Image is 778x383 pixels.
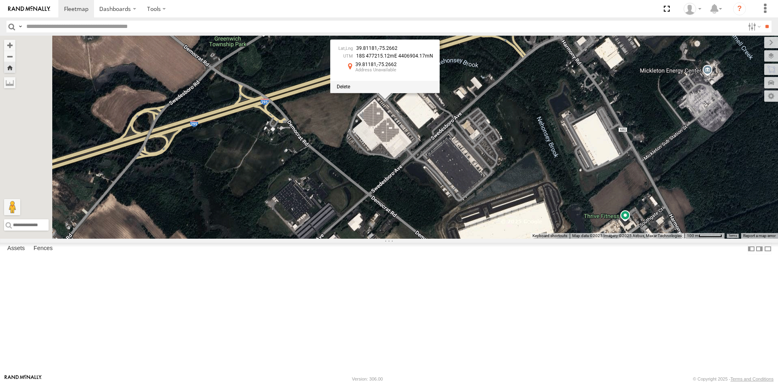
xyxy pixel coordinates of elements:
[4,77,15,88] label: Measure
[337,46,433,51] div: ,
[352,377,383,381] div: Version: 306.00
[745,21,762,32] label: Search Filter Options
[764,90,778,102] label: Map Settings
[4,199,20,215] button: Drag Pegman onto the map to open Street View
[747,243,755,255] label: Dock Summary Table to the Left
[4,40,15,51] button: Zoom in
[572,233,682,238] span: Map data ©2025 Imagery ©2025 Airbus, Maxar Technologies
[731,377,774,381] a: Terms and Conditions
[3,243,29,255] label: Assets
[733,2,746,15] i: ?
[356,45,377,51] span: 39.81181
[4,62,15,73] button: Zoom Home
[8,6,50,12] img: rand-logo.svg
[532,233,567,239] button: Keyboard shortcuts
[764,243,772,255] label: Hide Summary Table
[743,233,776,238] a: Report a map error
[4,51,15,62] button: Zoom out
[693,377,774,381] div: © Copyright 2025 -
[681,3,704,15] div: Sardor Khadjimedov
[17,21,24,32] label: Search Query
[729,234,737,238] a: Terms (opens in new tab)
[378,45,398,51] span: -75.2662
[4,375,42,383] a: Visit our Website
[755,243,763,255] label: Dock Summary Table to the Right
[687,233,699,238] span: 100 m
[30,243,57,255] label: Fences
[355,62,377,67] span: 39.81181
[337,84,350,90] label: Delete Marker
[337,53,433,59] div: 18S 477215.12mE 4406904.17mN
[377,62,397,67] span: -75.2662
[684,233,725,239] button: Map Scale: 100 m per 54 pixels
